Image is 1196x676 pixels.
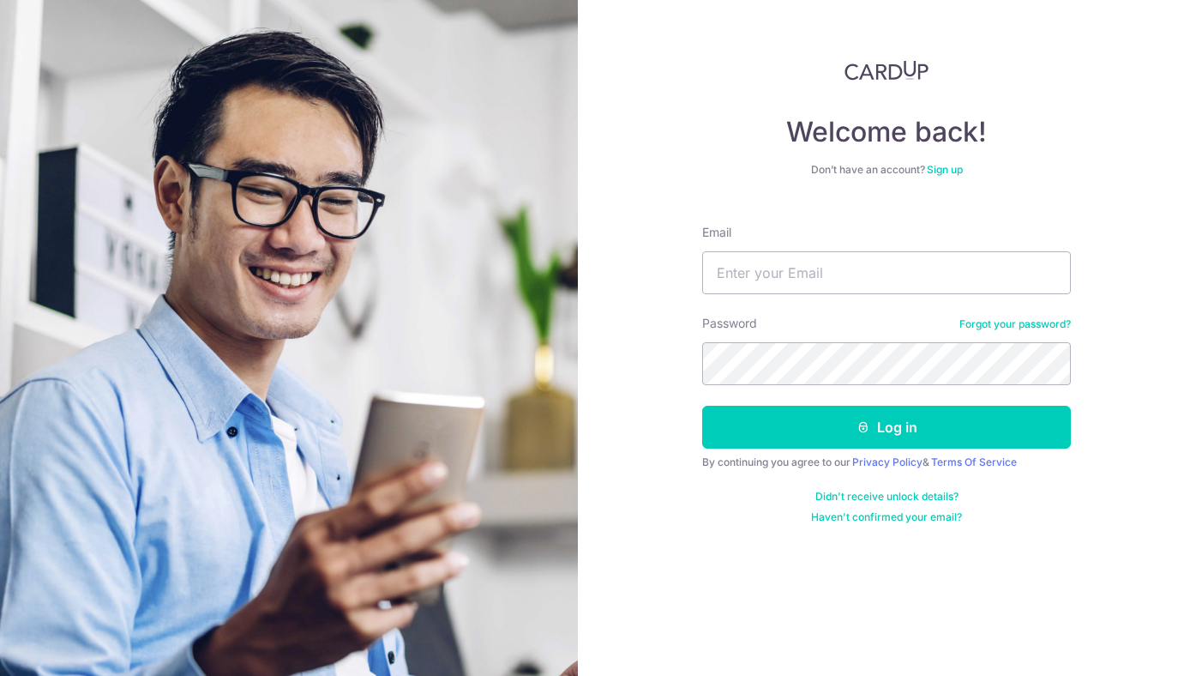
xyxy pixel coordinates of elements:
[927,163,963,176] a: Sign up
[931,456,1017,468] a: Terms Of Service
[844,60,929,81] img: CardUp Logo
[959,317,1071,331] a: Forgot your password?
[702,251,1071,294] input: Enter your Email
[811,510,962,524] a: Haven't confirmed your email?
[702,456,1071,469] div: By continuing you agree to our &
[702,115,1071,149] h4: Welcome back!
[702,315,757,332] label: Password
[815,490,959,504] a: Didn't receive unlock details?
[852,456,923,468] a: Privacy Policy
[702,406,1071,449] button: Log in
[702,163,1071,177] div: Don’t have an account?
[702,224,731,241] label: Email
